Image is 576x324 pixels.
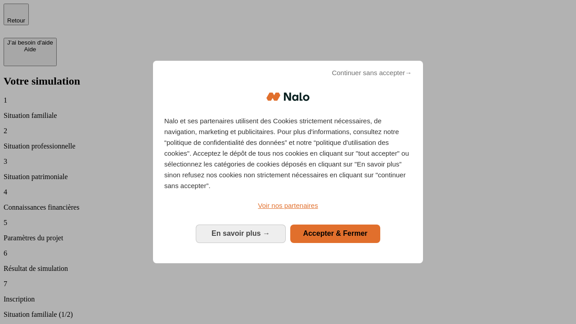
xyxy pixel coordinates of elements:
[332,67,412,78] span: Continuer sans accepter→
[290,225,380,243] button: Accepter & Fermer: Accepter notre traitement des données et fermer
[211,229,270,237] span: En savoir plus →
[258,202,318,209] span: Voir nos partenaires
[164,116,412,191] p: Nalo et ses partenaires utilisent des Cookies strictement nécessaires, de navigation, marketing e...
[266,83,310,110] img: Logo
[303,229,367,237] span: Accepter & Fermer
[164,200,412,211] a: Voir nos partenaires
[153,61,423,263] div: Bienvenue chez Nalo Gestion du consentement
[196,225,286,243] button: En savoir plus: Configurer vos consentements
